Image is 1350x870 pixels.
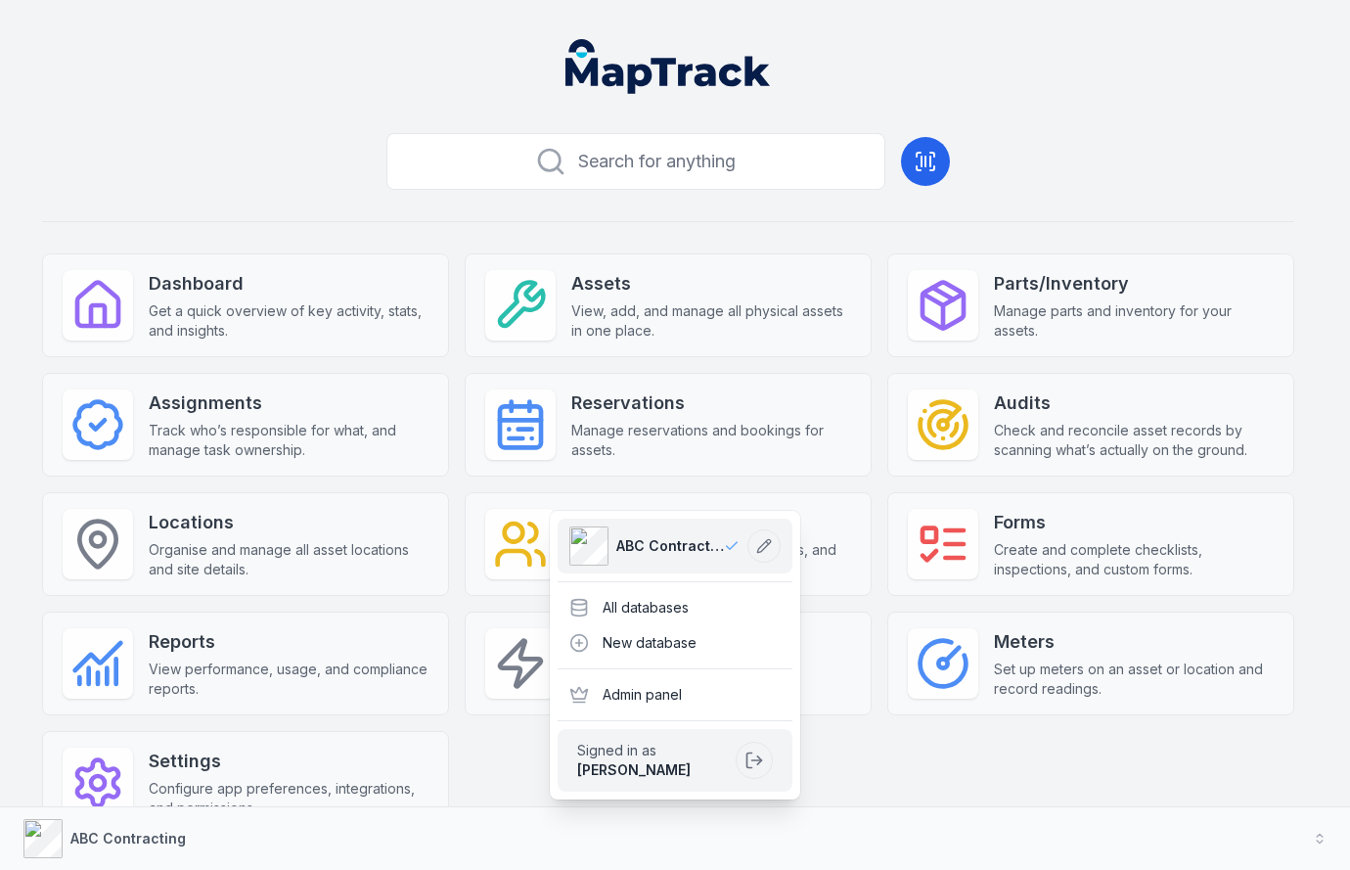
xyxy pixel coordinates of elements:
div: All databases [558,590,792,625]
strong: ABC Contracting [70,830,186,847]
div: ABC Contracting [550,511,800,800]
span: ABC Contracting [616,536,724,556]
div: Admin panel [558,677,792,712]
strong: [PERSON_NAME] [577,761,691,778]
div: New database [558,625,792,661]
span: Signed in as [577,741,728,760]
